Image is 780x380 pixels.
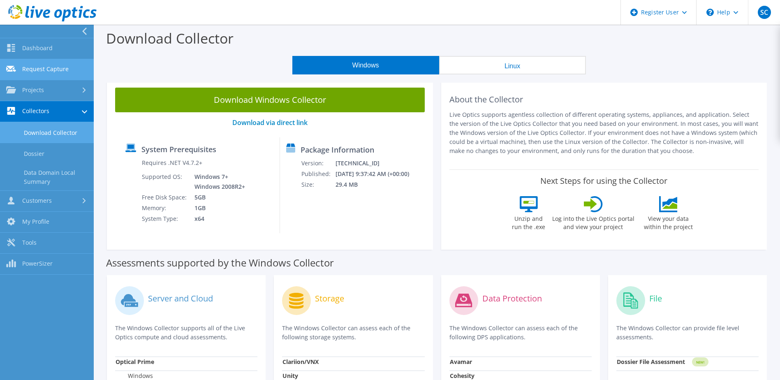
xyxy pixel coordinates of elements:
svg: \n [706,9,714,16]
td: Published: [301,169,335,179]
td: Version: [301,158,335,169]
p: The Windows Collector supports all of the Live Optics compute and cloud assessments. [115,324,257,342]
label: Requires .NET V4.7.2+ [142,159,202,167]
td: [TECHNICAL_ID] [335,158,420,169]
label: Next Steps for using the Collector [540,176,667,186]
label: Windows [116,372,153,380]
button: Windows [292,56,439,74]
p: Live Optics supports agentless collection of different operating systems, appliances, and applica... [449,110,759,155]
strong: Clariion/VNX [282,358,319,366]
strong: Optical Prime [116,358,154,366]
label: Package Information [301,146,374,154]
label: Server and Cloud [148,294,213,303]
td: Free Disk Space: [141,192,188,203]
span: SC [758,6,771,19]
td: x64 [188,213,247,224]
label: System Prerequisites [141,145,216,153]
td: Memory: [141,203,188,213]
td: System Type: [141,213,188,224]
a: Download Windows Collector [115,88,425,112]
strong: Avamar [450,358,472,366]
label: Log into the Live Optics portal and view your project [552,212,635,231]
label: File [649,294,662,303]
td: 5GB [188,192,247,203]
label: Assessments supported by the Windows Collector [106,259,334,267]
td: [DATE] 9:37:42 AM (+00:00) [335,169,420,179]
label: Data Protection [482,294,542,303]
td: Supported OS: [141,171,188,192]
td: Size: [301,179,335,190]
a: Download via direct link [232,118,308,127]
td: 29.4 MB [335,179,420,190]
strong: Unity [282,372,298,380]
p: The Windows Collector can assess each of the following storage systems. [282,324,424,342]
p: The Windows Collector can provide file level assessments. [616,324,759,342]
strong: Cohesity [450,372,474,380]
label: Storage [315,294,344,303]
p: The Windows Collector can assess each of the following DPS applications. [449,324,592,342]
td: 1GB [188,203,247,213]
td: Windows 7+ Windows 2008R2+ [188,171,247,192]
h2: About the Collector [449,95,759,104]
label: View your data within the project [639,212,698,231]
label: Unzip and run the .exe [510,212,548,231]
label: Download Collector [106,29,234,48]
button: Linux [439,56,586,74]
strong: Dossier File Assessment [617,358,685,366]
tspan: NEW! [696,360,704,364]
